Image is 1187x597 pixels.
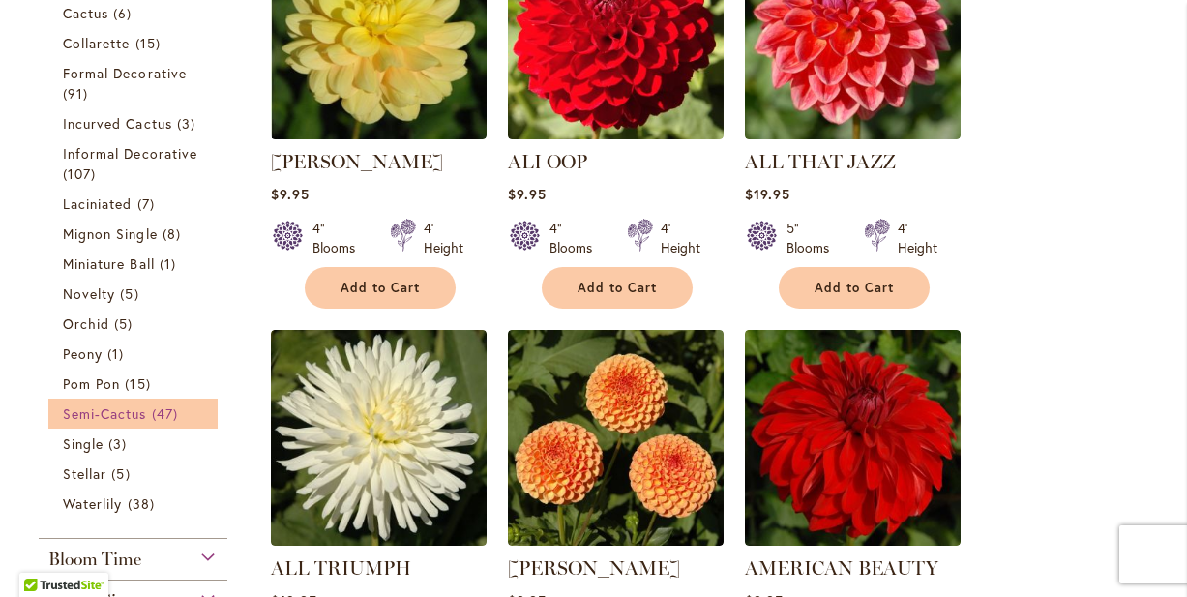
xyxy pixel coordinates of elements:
span: Orchid [63,314,109,333]
a: AMBER QUEEN [508,531,724,550]
span: 6 [113,3,136,23]
a: Novelty 5 [63,284,208,304]
a: [PERSON_NAME] [271,150,443,173]
a: Peony 1 [63,343,208,364]
a: ALL TRIUMPH [271,556,411,580]
div: 4' Height [424,219,463,257]
a: Waterlily 38 [63,493,208,514]
span: 15 [135,33,165,53]
span: 107 [63,164,101,184]
a: Incurved Cactus 3 [63,113,208,134]
span: Formal Decorative [63,64,187,82]
span: Semi-Cactus [63,404,147,423]
iframe: Launch Accessibility Center [15,528,69,582]
a: Mignon Single 8 [63,224,208,244]
span: 7 [137,194,160,214]
img: AMBER QUEEN [508,330,724,546]
span: 3 [108,433,132,454]
button: Add to Cart [779,267,930,309]
span: Add to Cart [341,280,420,296]
span: Single [63,434,104,453]
span: Miniature Ball [63,254,155,273]
span: Add to Cart [578,280,657,296]
div: 4" Blooms [549,219,604,257]
span: Mignon Single [63,224,158,243]
a: Orchid 5 [63,313,208,334]
a: AMERICAN BEAUTY [745,531,961,550]
a: Laciniated 7 [63,194,208,214]
span: 1 [107,343,129,364]
img: ALL TRIUMPH [271,330,487,546]
div: 4' Height [898,219,937,257]
a: Miniature Ball 1 [63,254,208,274]
span: 3 [177,113,200,134]
a: ALL THAT JAZZ [745,125,961,143]
span: $19.95 [745,185,790,203]
a: ALI OOP [508,150,587,173]
span: 5 [114,313,137,334]
a: Formal Decorative 91 [63,63,208,104]
a: ALI OOP [508,125,724,143]
span: Add to Cart [815,280,894,296]
button: Add to Cart [542,267,693,309]
div: 4' Height [661,219,700,257]
span: Novelty [63,284,115,303]
span: Stellar [63,464,106,483]
span: Bloom Time [48,549,141,570]
a: AHOY MATEY [271,125,487,143]
div: 5" Blooms [786,219,841,257]
span: Incurved Cactus [63,114,172,133]
a: Single 3 [63,433,208,454]
img: AMERICAN BEAUTY [745,330,961,546]
span: 5 [120,284,143,304]
span: Pom Pon [63,374,120,393]
span: 8 [163,224,186,244]
button: Add to Cart [305,267,456,309]
span: $9.95 [508,185,547,203]
span: 1 [160,254,181,274]
span: 5 [111,463,134,484]
a: Collarette 15 [63,33,208,53]
a: ALL TRIUMPH [271,531,487,550]
a: Stellar 5 [63,463,208,484]
a: Semi-Cactus 47 [63,403,208,424]
a: Pom Pon 15 [63,373,208,394]
span: $9.95 [271,185,310,203]
span: 15 [125,373,155,394]
span: 38 [128,493,160,514]
a: ALL THAT JAZZ [745,150,896,173]
span: 47 [152,403,183,424]
span: 91 [63,83,93,104]
a: AMERICAN BEAUTY [745,556,938,580]
span: Collarette [63,34,131,52]
span: Laciniated [63,194,133,213]
span: Waterlily [63,494,122,513]
a: [PERSON_NAME] [508,556,680,580]
a: Informal Decorative 107 [63,143,208,184]
span: Cactus [63,4,108,22]
a: Cactus 6 [63,3,208,23]
span: Peony [63,344,103,363]
span: Informal Decorative [63,144,197,163]
div: 4" Blooms [312,219,367,257]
